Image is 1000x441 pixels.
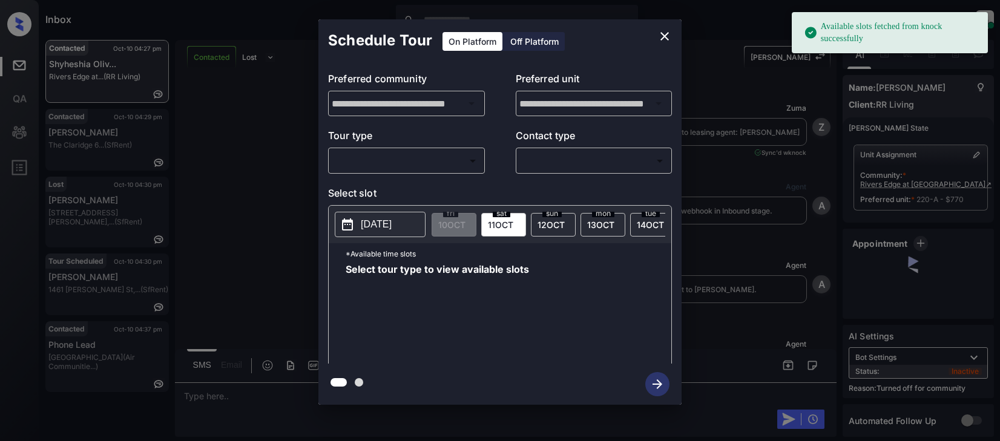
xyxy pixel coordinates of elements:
[581,213,625,237] div: date-select
[587,220,614,230] span: 13 OCT
[592,210,614,217] span: mon
[637,220,664,230] span: 14 OCT
[516,71,673,91] p: Preferred unit
[328,71,485,91] p: Preferred community
[346,264,529,361] span: Select tour type to view available slots
[630,213,675,237] div: date-select
[328,186,672,205] p: Select slot
[335,212,426,237] button: [DATE]
[516,128,673,148] p: Contact type
[318,19,442,62] h2: Schedule Tour
[542,210,562,217] span: sun
[531,213,576,237] div: date-select
[804,16,978,50] div: Available slots fetched from knock successfully
[504,32,565,51] div: Off Platform
[346,243,671,264] p: *Available time slots
[642,210,660,217] span: tue
[538,220,565,230] span: 12 OCT
[442,32,502,51] div: On Platform
[361,217,392,232] p: [DATE]
[493,210,510,217] span: sat
[481,213,526,237] div: date-select
[488,220,513,230] span: 11 OCT
[328,128,485,148] p: Tour type
[653,24,677,48] button: close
